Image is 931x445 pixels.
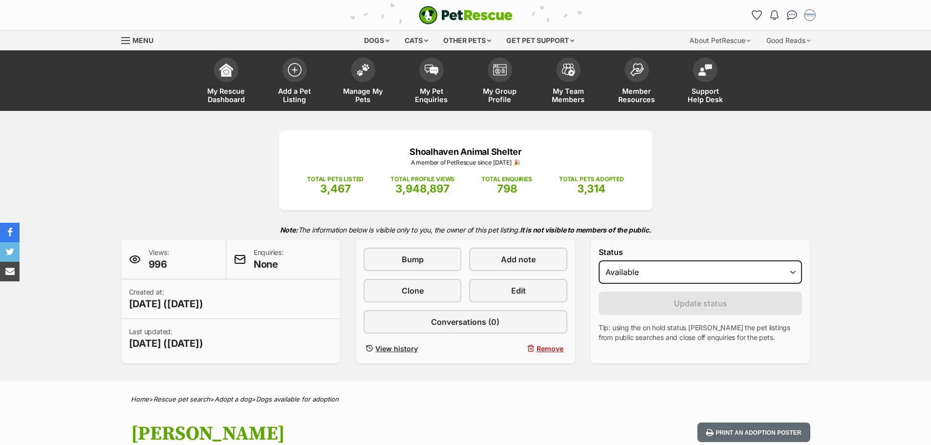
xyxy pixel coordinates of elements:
[256,395,339,403] a: Dogs available for adoption
[364,248,461,271] a: Bump
[357,31,396,50] div: Dogs
[294,158,638,167] p: A member of PetRescue since [DATE] 🎉
[402,285,424,297] span: Clone
[749,7,818,23] ul: Account quick links
[273,87,317,104] span: Add a Pet Listing
[599,248,802,256] label: Status
[767,7,782,23] button: Notifications
[280,226,298,234] strong: Note:
[356,64,370,76] img: manage-my-pets-icon-02211641906a0b7f246fdf0571729dbe1e7629f14944591b6c1af311fb30b64b.svg
[397,53,466,111] a: My Pet Enquiries
[478,87,522,104] span: My Group Profile
[671,53,739,111] a: Support Help Desk
[599,292,802,315] button: Update status
[390,175,455,184] p: TOTAL PROFILE VIEWS
[260,53,329,111] a: Add a Pet Listing
[805,10,815,20] img: Jodie Parnell profile pic
[129,287,203,311] p: Created at:
[537,343,563,354] span: Remove
[294,145,638,158] p: Shoalhaven Animal Shelter
[431,316,499,328] span: Conversations (0)
[546,87,590,104] span: My Team Members
[534,53,603,111] a: My Team Members
[603,53,671,111] a: Member Resources
[559,175,624,184] p: TOTAL PETS ADOPTED
[307,175,364,184] p: TOTAL PETS LISTED
[402,254,424,265] span: Bump
[802,7,818,23] button: My account
[466,53,534,111] a: My Group Profile
[419,6,513,24] a: PetRescue
[499,31,581,50] div: Get pet support
[329,53,397,111] a: Manage My Pets
[759,31,818,50] div: Good Reads
[698,64,712,76] img: help-desk-icon-fdf02630f3aa405de69fd3d07c3f3aa587a6932b1a1747fa1d2bba05be0121f9.svg
[121,220,810,240] p: The information below is visible only to you, the owner of this pet listing.
[469,341,567,356] button: Remove
[395,182,450,195] span: 3,948,897
[497,182,517,195] span: 798
[615,87,659,104] span: Member Resources
[192,53,260,111] a: My Rescue Dashboard
[288,63,302,77] img: add-pet-listing-icon-0afa8454b4691262ce3f59096e99ab1cd57d4a30225e0717b998d2c9b9846f56.svg
[481,175,532,184] p: TOTAL ENQUIRIES
[674,297,727,309] span: Update status
[419,6,513,24] img: logo-e224e6f780fb5917bec1dbf3a21bbac754714ae5b6737aabdf751b685950b380.svg
[107,396,825,403] div: > > >
[749,7,765,23] a: Favourites
[204,87,248,104] span: My Rescue Dashboard
[770,10,778,20] img: notifications-46538b983faf8c2785f20acdc204bb7945ddae34d4c08c2a6579f10ce5e182be.svg
[683,31,758,50] div: About PetRescue
[410,87,454,104] span: My Pet Enquiries
[784,7,800,23] a: Conversations
[683,87,727,104] span: Support Help Desk
[493,64,507,76] img: group-profile-icon-3fa3cf56718a62981997c0bc7e787c4b2cf8bcc04b72c1350f741eb67cf2f40e.svg
[562,64,575,76] img: team-members-icon-5396bd8760b3fe7c0b43da4ab00e1e3bb1a5d9ba89233759b79545d2d3fc5d0d.svg
[425,64,438,75] img: pet-enquiries-icon-7e3ad2cf08bfb03b45e93fb7055b45f3efa6380592205ae92323e6603595dc1f.svg
[215,395,252,403] a: Adopt a dog
[577,182,606,195] span: 3,314
[149,257,169,271] span: 996
[599,323,802,342] p: Tip: using the on hold status [PERSON_NAME] the pet listings from public searches and close off e...
[121,31,160,48] a: Menu
[254,257,283,271] span: None
[469,248,567,271] a: Add note
[364,279,461,302] a: Clone
[375,343,418,354] span: View history
[131,395,149,403] a: Home
[520,226,651,234] strong: It is not visible to members of the public.
[501,254,536,265] span: Add note
[219,63,233,77] img: dashboard-icon-eb2f2d2d3e046f16d808141f083e7271f6b2e854fb5c12c21221c1fb7104beca.svg
[341,87,385,104] span: Manage My Pets
[364,341,461,356] a: View history
[630,63,644,76] img: member-resources-icon-8e73f808a243e03378d46382f2149f9095a855e16c252ad45f914b54edf8863c.svg
[129,297,203,311] span: [DATE] ([DATE])
[153,395,210,403] a: Rescue pet search
[787,10,797,20] img: chat-41dd97257d64d25036548639549fe6c8038ab92f7586957e7f3b1b290dea8141.svg
[129,337,203,350] span: [DATE] ([DATE])
[149,248,169,271] p: Views:
[254,248,283,271] p: Enquiries:
[132,36,153,44] span: Menu
[398,31,435,50] div: Cats
[364,310,567,334] a: Conversations (0)
[131,423,544,445] h1: [PERSON_NAME]
[436,31,498,50] div: Other pets
[511,285,526,297] span: Edit
[129,327,203,350] p: Last updated:
[697,423,810,443] button: Print an adoption poster
[320,182,351,195] span: 3,467
[469,279,567,302] a: Edit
